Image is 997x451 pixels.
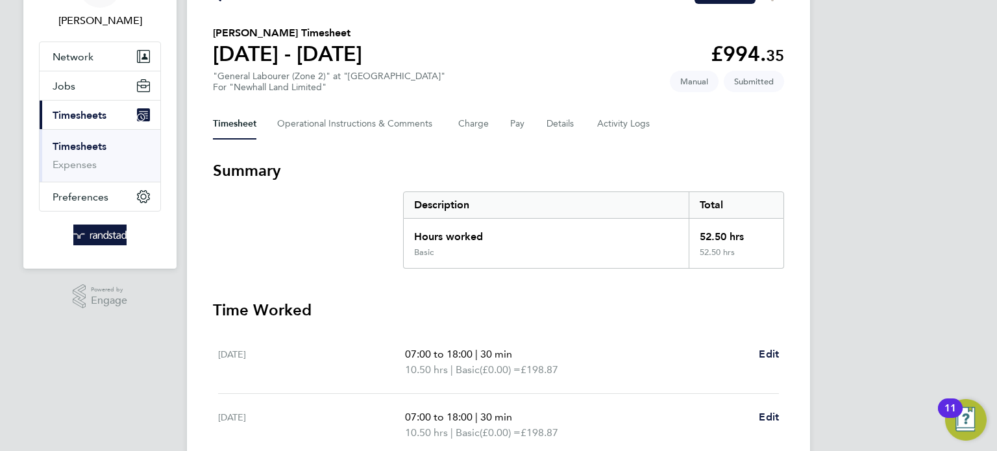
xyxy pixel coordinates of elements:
img: randstad-logo-retina.png [73,225,127,245]
button: Jobs [40,71,160,100]
span: Timesheets [53,109,106,121]
span: 10.50 hrs [405,363,448,376]
span: | [450,426,453,439]
button: Preferences [40,182,160,211]
button: Timesheet [213,108,256,140]
div: For "Newhall Land Limited" [213,82,445,93]
span: Basic [456,362,480,378]
h2: [PERSON_NAME] Timesheet [213,25,362,41]
span: This timesheet is Submitted. [724,71,784,92]
span: Network [53,51,93,63]
a: Edit [759,409,779,425]
div: 11 [944,408,956,425]
span: Jobs [53,80,75,92]
span: Edit [759,348,779,360]
button: Activity Logs [597,108,652,140]
span: | [475,411,478,423]
div: Total [689,192,783,218]
span: Engage [91,295,127,306]
span: This timesheet was manually created. [670,71,719,92]
span: (£0.00) = [480,363,521,376]
div: Summary [403,191,784,269]
button: Open Resource Center, 11 new notifications [945,399,987,441]
div: Basic [414,247,434,258]
span: £198.87 [521,426,558,439]
div: 52.50 hrs [689,219,783,247]
span: 07:00 to 18:00 [405,411,473,423]
a: Go to home page [39,225,161,245]
span: Edit [759,411,779,423]
button: Details [547,108,576,140]
div: Description [404,192,689,218]
span: (£0.00) = [480,426,521,439]
div: "General Labourer (Zone 2)" at "[GEOGRAPHIC_DATA]" [213,71,445,93]
span: Hollie Furby [39,13,161,29]
a: Powered byEngage [73,284,128,309]
a: Timesheets [53,140,106,152]
span: Preferences [53,191,108,203]
div: Timesheets [40,129,160,182]
span: Basic [456,425,480,441]
a: Edit [759,347,779,362]
span: | [475,348,478,360]
app-decimal: £994. [711,42,784,66]
button: Network [40,42,160,71]
span: £198.87 [521,363,558,376]
span: | [450,363,453,376]
h1: [DATE] - [DATE] [213,41,362,67]
span: 07:00 to 18:00 [405,348,473,360]
span: 30 min [480,348,512,360]
div: [DATE] [218,347,405,378]
button: Timesheets [40,101,160,129]
button: Operational Instructions & Comments [277,108,437,140]
a: Expenses [53,158,97,171]
span: 10.50 hrs [405,426,448,439]
span: 35 [766,46,784,65]
span: 30 min [480,411,512,423]
button: Charge [458,108,489,140]
div: [DATE] [218,409,405,441]
h3: Summary [213,160,784,181]
button: Pay [510,108,526,140]
div: 52.50 hrs [689,247,783,268]
h3: Time Worked [213,300,784,321]
span: Powered by [91,284,127,295]
div: Hours worked [404,219,689,247]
